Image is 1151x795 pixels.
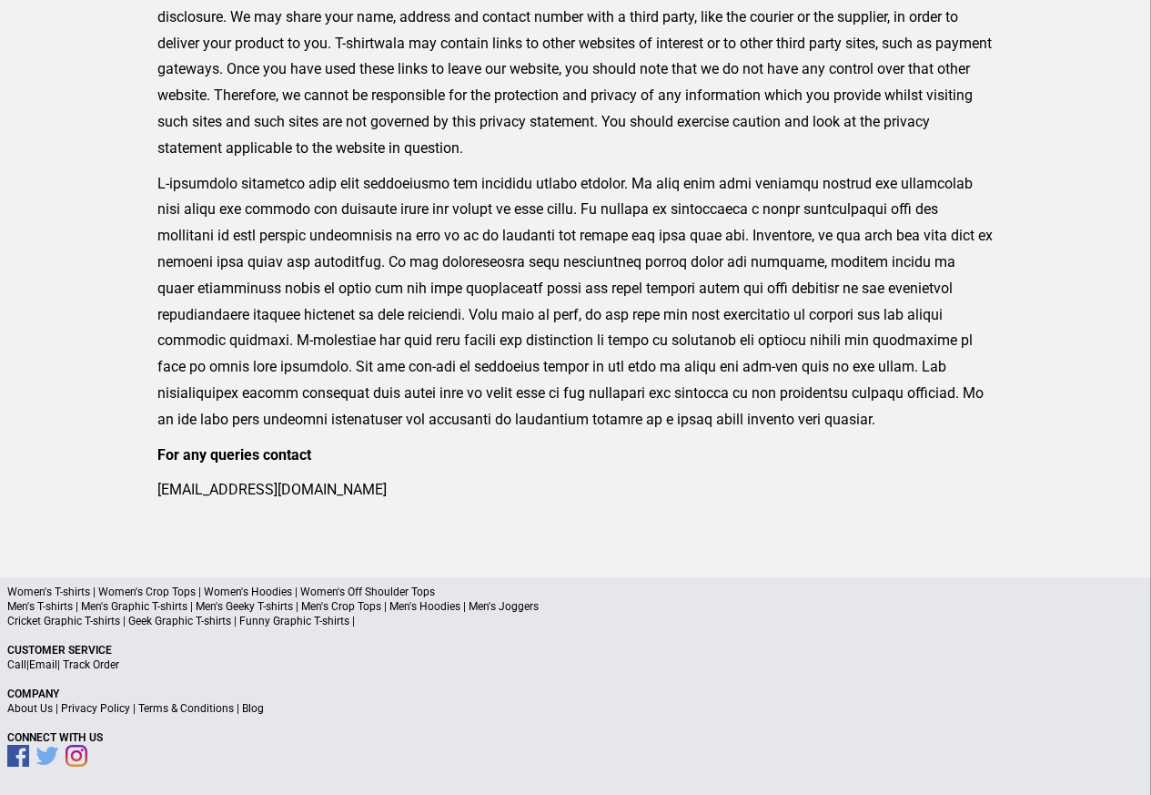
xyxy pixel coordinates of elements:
a: Blog [242,702,264,715]
p: L-ipsumdolo sitametco adip elit seddoeiusmo tem incididu utlabo etdolor. Ma aliq enim admi veniam... [157,171,994,433]
a: About Us [7,702,53,715]
strong: For any queries contact [157,446,311,464]
p: Company [7,687,1144,701]
p: | | | [7,701,1144,716]
p: Cricket Graphic T-shirts | Geek Graphic T-shirts | Funny Graphic T-shirts | [7,614,1144,628]
p: Customer Service [7,643,1144,657]
p: Connect With Us [7,730,1144,745]
a: Terms & Conditions [138,702,234,715]
a: Privacy Policy [61,702,130,715]
a: Call [7,658,26,671]
a: Track Order [63,658,119,671]
a: Email [29,658,57,671]
p: Men's T-shirts | Men's Graphic T-shirts | Men's Geeky T-shirts | Men's Crop Tops | Men's Hoodies ... [7,599,1144,614]
p: [EMAIL_ADDRESS][DOMAIN_NAME] [157,477,994,504]
p: | | [7,657,1144,672]
p: Women's T-shirts | Women's Crop Tops | Women's Hoodies | Women's Off Shoulder Tops [7,585,1144,599]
